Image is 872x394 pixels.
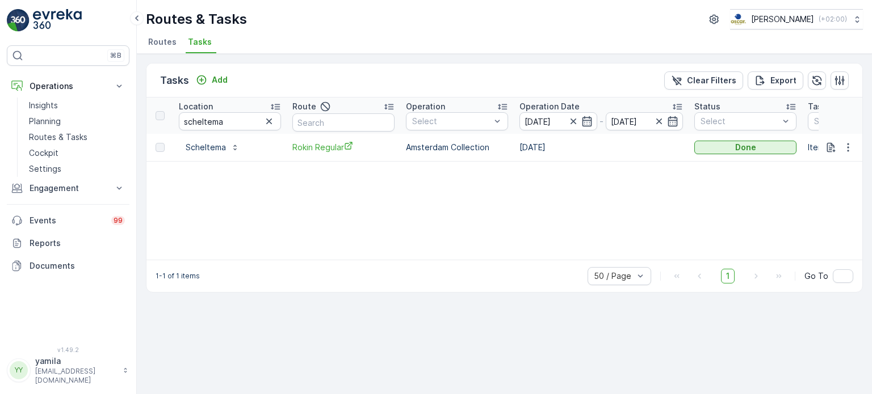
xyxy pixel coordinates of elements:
p: Settings [29,163,61,175]
img: logo_light-DOdMpM7g.png [33,9,82,32]
input: Search [292,113,395,132]
a: Settings [24,161,129,177]
p: Operation [406,101,445,112]
a: Rokin Regular [292,141,395,153]
input: dd/mm/yyyy [519,112,597,130]
td: [DATE] [514,134,689,161]
img: logo [7,9,30,32]
p: Documents [30,260,125,272]
p: 99 [114,216,123,225]
p: Select [412,116,491,127]
p: Tasks [160,73,189,88]
span: Go To [804,270,828,282]
p: Operation Date [519,101,580,112]
a: Events99 [7,209,129,232]
p: Reports [30,238,125,249]
p: [PERSON_NAME] [751,14,814,25]
p: Select [701,116,779,127]
p: [EMAIL_ADDRESS][DOMAIN_NAME] [35,367,117,385]
p: Scheltema [186,142,226,153]
p: - [599,115,603,128]
button: [PERSON_NAME](+02:00) [730,9,863,29]
span: Routes [148,36,177,48]
p: Task Template [808,101,867,112]
button: Scheltema [179,138,246,156]
p: ( +02:00 ) [819,15,847,24]
a: Reports [7,232,129,255]
a: Insights [24,98,129,113]
button: Operations [7,75,129,98]
p: Routes & Tasks [29,132,87,143]
input: Search [179,112,281,130]
span: Tasks [188,36,212,48]
button: Export [748,71,803,90]
p: Planning [29,116,61,127]
p: Add [212,74,228,86]
img: basis-logo_rgb2x.png [730,13,747,26]
div: YY [10,361,28,379]
p: Operations [30,81,107,92]
p: Insights [29,100,58,111]
button: YYyamila[EMAIL_ADDRESS][DOMAIN_NAME] [7,355,129,385]
a: Cockpit [24,145,129,161]
a: Documents [7,255,129,277]
p: Route [292,101,316,112]
p: Events [30,215,104,226]
a: Planning [24,113,129,129]
p: Engagement [30,183,107,194]
button: Add [191,73,232,87]
input: dd/mm/yyyy [606,112,684,130]
div: Toggle Row Selected [156,143,165,152]
p: Routes & Tasks [146,10,247,28]
p: 1-1 of 1 items [156,272,200,281]
span: 1 [721,269,735,283]
p: Clear Filters [687,75,736,86]
span: v 1.49.2 [7,346,129,353]
td: Amsterdam Collection [400,134,514,161]
button: Done [694,141,796,154]
button: Clear Filters [664,71,743,90]
p: Done [735,142,756,153]
p: Location [179,101,213,112]
p: Cockpit [29,147,58,159]
p: yamila [35,355,117,367]
p: Status [694,101,720,112]
p: Export [770,75,796,86]
p: ⌘B [110,51,121,60]
button: Engagement [7,177,129,200]
a: Routes & Tasks [24,129,129,145]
